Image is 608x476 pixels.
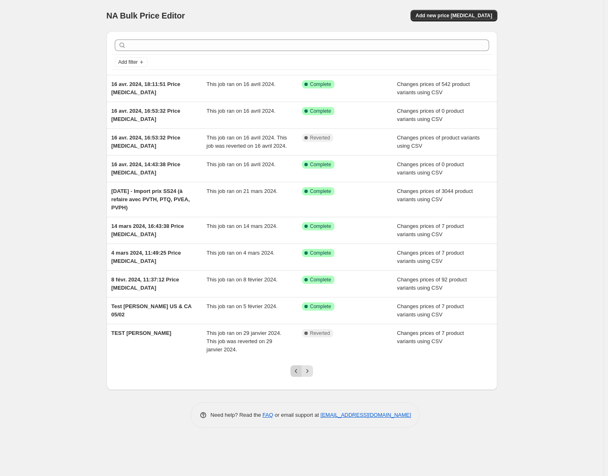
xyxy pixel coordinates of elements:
[310,303,331,310] span: Complete
[207,250,274,256] span: This job ran on 4 mars 2024.
[111,135,181,149] span: 16 avr. 2024, 16:53:32 Price [MEDICAL_DATA]
[111,108,181,122] span: 16 avr. 2024, 16:53:32 Price [MEDICAL_DATA]
[107,11,185,20] span: NA Bulk Price Editor
[207,81,276,87] span: This job ran on 16 avril 2024.
[310,188,331,195] span: Complete
[207,161,276,167] span: This job ran on 16 avril 2024.
[111,330,172,336] span: TEST [PERSON_NAME]
[290,365,302,377] button: Previous
[310,330,330,337] span: Reverted
[207,188,278,194] span: This job ran on 21 mars 2024.
[397,303,464,318] span: Changes prices of 7 product variants using CSV
[310,276,331,283] span: Complete
[397,161,464,176] span: Changes prices of 0 product variants using CSV
[415,12,492,19] span: Add new price [MEDICAL_DATA]
[310,161,331,168] span: Complete
[397,81,470,95] span: Changes prices of 542 product variants using CSV
[111,276,179,291] span: 8 févr. 2024, 11:37:12 Price [MEDICAL_DATA]
[397,135,480,149] span: Changes prices of product variants using CSV
[302,365,313,377] button: Next
[310,81,331,88] span: Complete
[211,412,263,418] span: Need help? Read the
[207,276,278,283] span: This job ran on 8 février 2024.
[118,59,138,65] span: Add filter
[111,188,190,211] span: [DATE] - Import prix SS24 (à refaire avec PVTH, PTQ, PVEA, PVPH)
[207,330,281,353] span: This job ran on 29 janvier 2024. This job was reverted on 29 janvier 2024.
[207,135,287,149] span: This job ran on 16 avril 2024. This job was reverted on 16 avril 2024.
[397,188,473,202] span: Changes prices of 3044 product variants using CSV
[111,81,181,95] span: 16 avr. 2024, 18:11:51 Price [MEDICAL_DATA]
[111,303,192,318] span: Test [PERSON_NAME] US & CA 05/02
[310,135,330,141] span: Reverted
[115,57,148,67] button: Add filter
[111,161,181,176] span: 16 avr. 2024, 14:43:38 Price [MEDICAL_DATA]
[310,108,331,114] span: Complete
[262,412,273,418] a: FAQ
[310,223,331,230] span: Complete
[290,365,313,377] nav: Pagination
[111,223,184,237] span: 14 mars 2024, 16:43:38 Price [MEDICAL_DATA]
[207,303,278,309] span: This job ran on 5 février 2024.
[411,10,497,21] button: Add new price [MEDICAL_DATA]
[207,223,278,229] span: This job ran on 14 mars 2024.
[397,108,464,122] span: Changes prices of 0 product variants using CSV
[397,250,464,264] span: Changes prices of 7 product variants using CSV
[397,330,464,344] span: Changes prices of 7 product variants using CSV
[207,108,276,114] span: This job ran on 16 avril 2024.
[111,250,181,264] span: 4 mars 2024, 11:49:25 Price [MEDICAL_DATA]
[320,412,411,418] a: [EMAIL_ADDRESS][DOMAIN_NAME]
[273,412,320,418] span: or email support at
[397,223,464,237] span: Changes prices of 7 product variants using CSV
[397,276,467,291] span: Changes prices of 92 product variants using CSV
[310,250,331,256] span: Complete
